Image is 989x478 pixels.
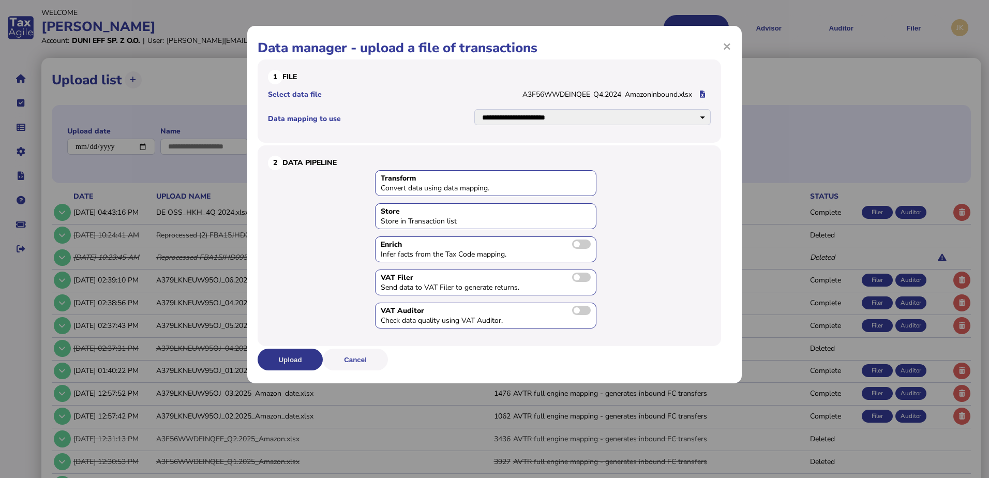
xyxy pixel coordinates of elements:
div: Transform [381,173,591,183]
div: VAT Auditor [381,306,591,316]
h1: Data manager - upload a file of transactions [258,39,731,57]
label: Send transactions to VAT Filer [572,273,591,282]
h3: File [268,70,711,84]
label: Select data file [268,89,521,99]
div: 2 [268,156,282,170]
button: Cancel [323,349,388,370]
div: Check data quality using VAT Auditor. [381,316,536,325]
label: Data mapping to use [268,114,473,124]
span: × [723,36,731,56]
div: Store [381,206,591,216]
div: Send data to VAT Filer to generate returns. [381,282,536,292]
div: Infer facts from the Tax Code mapping. [381,249,536,259]
label: Send transactions to VAT Auditor [572,306,591,315]
div: Enrich [381,240,591,249]
div: Toggle to send data to VAT Auditor [375,303,596,328]
div: Store in Transaction list [381,216,536,226]
label: Toggle to enable data enrichment [572,240,591,249]
h3: Data Pipeline [268,156,711,170]
li: A3F56WWDEINQEE_Q4.2024_Amazoninbound.xlsx [268,84,711,104]
button: Upload [258,349,323,370]
div: VAT Filer [381,273,591,282]
button: Change selected file [694,86,711,103]
div: Convert data using data mapping. [381,183,536,193]
div: 1 [268,70,282,84]
div: Toggle to send data to VAT Filer [375,270,596,295]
